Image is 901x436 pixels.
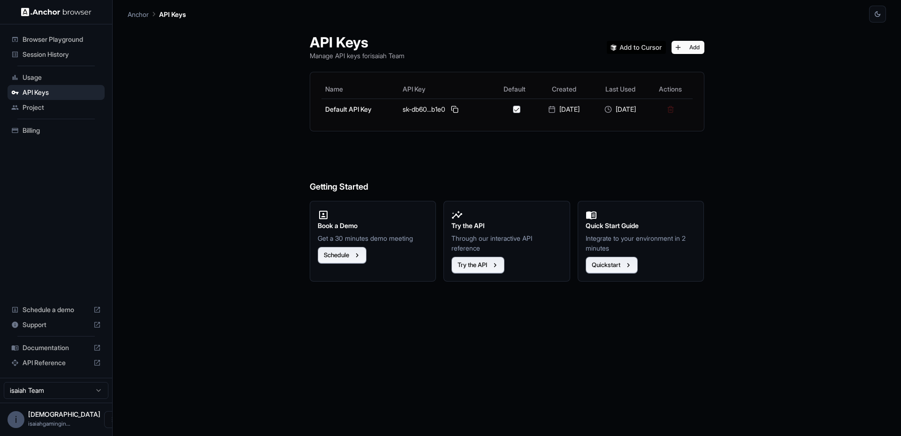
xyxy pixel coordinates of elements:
[8,100,105,115] div: Project
[23,305,90,314] span: Schedule a demo
[8,355,105,370] div: API Reference
[21,8,92,16] img: Anchor Logo
[23,343,90,352] span: Documentation
[8,302,105,317] div: Schedule a demo
[8,85,105,100] div: API Keys
[451,221,562,231] h2: Try the API
[592,80,649,99] th: Last Used
[451,233,562,253] p: Through our interactive API reference
[449,104,460,115] button: Copy API key
[586,257,638,274] button: Quickstart
[540,105,588,114] div: [DATE]
[649,80,693,99] th: Actions
[8,70,105,85] div: Usage
[493,80,536,99] th: Default
[23,50,101,59] span: Session History
[104,411,121,428] button: Open menu
[672,41,704,54] button: Add
[318,247,367,264] button: Schedule
[318,233,428,243] p: Get a 30 minutes demo meeting
[128,9,186,19] nav: breadcrumb
[128,9,149,19] p: Anchor
[451,257,504,274] button: Try the API
[607,41,666,54] img: Add anchorbrowser MCP server to Cursor
[321,99,399,120] td: Default API Key
[399,80,493,99] th: API Key
[28,410,100,418] span: isaiah
[8,47,105,62] div: Session History
[23,88,101,97] span: API Keys
[586,221,696,231] h2: Quick Start Guide
[23,320,90,329] span: Support
[8,340,105,355] div: Documentation
[8,123,105,138] div: Billing
[310,34,405,51] h1: API Keys
[536,80,592,99] th: Created
[8,411,24,428] div: i
[310,51,405,61] p: Manage API keys for isaiah Team
[596,105,645,114] div: [DATE]
[23,126,101,135] span: Billing
[28,420,70,427] span: isaiahgaminginc@gmail.com
[23,73,101,82] span: Usage
[321,80,399,99] th: Name
[23,358,90,367] span: API Reference
[403,104,489,115] div: sk-db60...b1e0
[310,143,704,194] h6: Getting Started
[23,35,101,44] span: Browser Playground
[8,32,105,47] div: Browser Playground
[23,103,101,112] span: Project
[159,9,186,19] p: API Keys
[8,317,105,332] div: Support
[318,221,428,231] h2: Book a Demo
[586,233,696,253] p: Integrate to your environment in 2 minutes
